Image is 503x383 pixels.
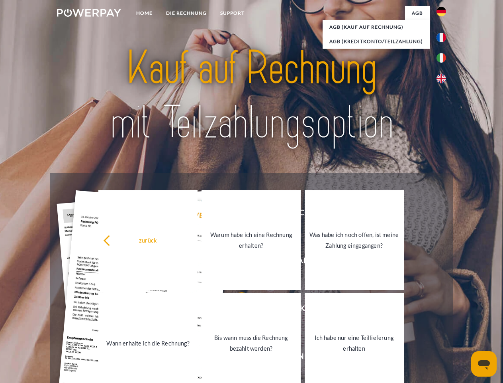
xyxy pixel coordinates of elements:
div: Ich habe nur eine Teillieferung erhalten [309,332,399,354]
a: DIE RECHNUNG [159,6,213,20]
a: agb [405,6,430,20]
img: it [436,53,446,63]
img: en [436,74,446,83]
img: de [436,7,446,16]
div: zurück [103,235,193,245]
div: Was habe ich noch offen, ist meine Zahlung eingegangen? [309,229,399,251]
div: Wann erhalte ich die Rechnung? [103,338,193,348]
div: Bis wann muss die Rechnung bezahlt werden? [206,332,296,354]
div: Warum habe ich eine Rechnung erhalten? [206,229,296,251]
a: AGB (Kreditkonto/Teilzahlung) [323,34,430,49]
a: AGB (Kauf auf Rechnung) [323,20,430,34]
img: logo-powerpay-white.svg [57,9,121,17]
iframe: Schaltfläche zum Öffnen des Messaging-Fensters [471,351,497,377]
a: Was habe ich noch offen, ist meine Zahlung eingegangen? [305,190,404,290]
a: SUPPORT [213,6,251,20]
img: title-powerpay_de.svg [76,38,427,153]
img: fr [436,33,446,42]
a: Home [129,6,159,20]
